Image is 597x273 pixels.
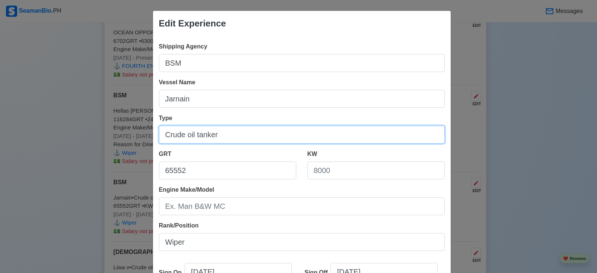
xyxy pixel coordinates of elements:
input: Ex: Global Gateway [159,54,445,72]
span: KW [307,151,318,157]
input: 33922 [159,161,296,179]
span: Engine Make/Model [159,186,214,193]
span: Shipping Agency [159,43,207,50]
div: Edit Experience [159,17,226,30]
span: Type [159,115,172,121]
span: GRT [159,151,172,157]
input: Ex: Third Officer or 3/OFF [159,233,445,251]
span: Vessel Name [159,79,196,85]
input: 8000 [307,161,445,179]
input: Ex. Man B&W MC [159,197,445,215]
input: Bulk, Container, etc. [159,126,445,144]
span: Rank/Position [159,222,199,229]
input: Ex: Dolce Vita [159,90,445,108]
